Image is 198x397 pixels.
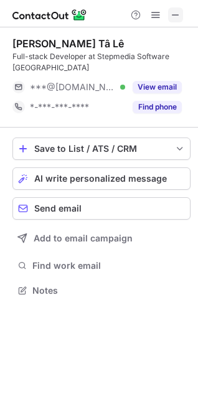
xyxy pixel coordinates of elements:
[34,233,133,243] span: Add to email campaign
[32,260,186,271] span: Find work email
[12,282,191,299] button: Notes
[34,203,82,213] span: Send email
[12,37,124,50] div: [PERSON_NAME] Tâ Lê
[30,82,116,93] span: ***@[DOMAIN_NAME]
[12,257,191,274] button: Find work email
[32,285,186,296] span: Notes
[133,81,182,93] button: Reveal Button
[12,197,191,220] button: Send email
[133,101,182,113] button: Reveal Button
[12,227,191,250] button: Add to email campaign
[12,51,191,73] div: Full-stack Developer at Stepmedia Software [GEOGRAPHIC_DATA]
[12,7,87,22] img: ContactOut v5.3.10
[34,174,167,184] span: AI write personalized message
[34,144,169,154] div: Save to List / ATS / CRM
[12,138,191,160] button: save-profile-one-click
[12,167,191,190] button: AI write personalized message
